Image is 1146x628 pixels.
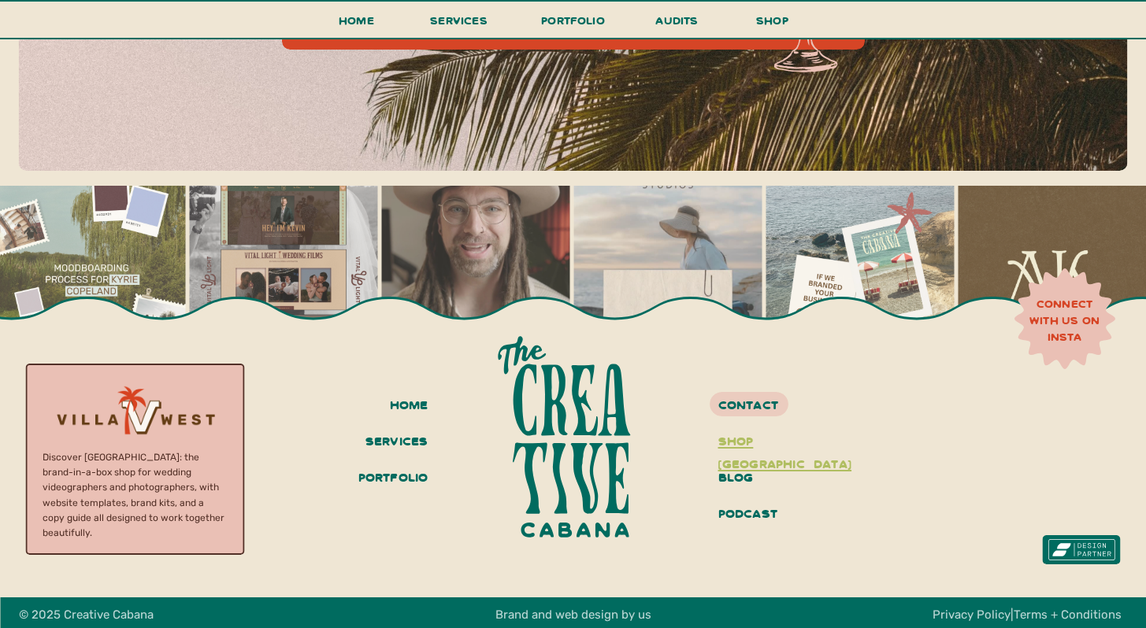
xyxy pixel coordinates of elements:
[718,393,836,414] a: contact
[360,429,428,456] a: services
[381,186,569,374] img: hello friends 👋 it’s Austin here, founder of Creative Cabana. it’s been a minute since I popped o...
[426,10,492,39] a: services
[573,186,762,374] img: llustrations + branding for @wanderedstudios 🤍For this one, we leaned into a organic, coastal vib...
[360,393,428,419] a: home
[654,10,701,38] a: audits
[19,605,202,622] h3: © 2025 Creative Cabana
[718,465,836,492] a: blog
[718,429,836,456] a: shop [GEOGRAPHIC_DATA]
[332,10,381,39] a: Home
[430,13,488,28] span: services
[718,501,836,528] a: podcast
[926,605,1127,622] h3: |
[1021,296,1108,344] a: connect with us on insta
[735,10,810,38] a: shop
[43,450,227,531] p: Discover [GEOGRAPHIC_DATA]: the brand-in-a-box shop for wedding videographers and photographers, ...
[933,608,1011,622] a: Privacy Policy
[189,186,377,374] img: At Vital Light Films, Kevin creates cinematic wedding films that aren’t just watched, they’re fel...
[350,465,428,492] a: portfolio
[766,186,954,374] img: If we branded your biz…there would be signs 👀🤭💘 #brandesign #designstudio #brandingagency #brandi...
[1014,608,1122,622] a: Terms + Conditions
[536,10,610,39] a: portfolio
[958,186,1146,374] img: Website reveal for @alyxkempfilms 🕊️ A few elements we LOVED bringing to life: ⭐️ Earthy tones + ...
[443,605,705,622] h3: Brand and web design by us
